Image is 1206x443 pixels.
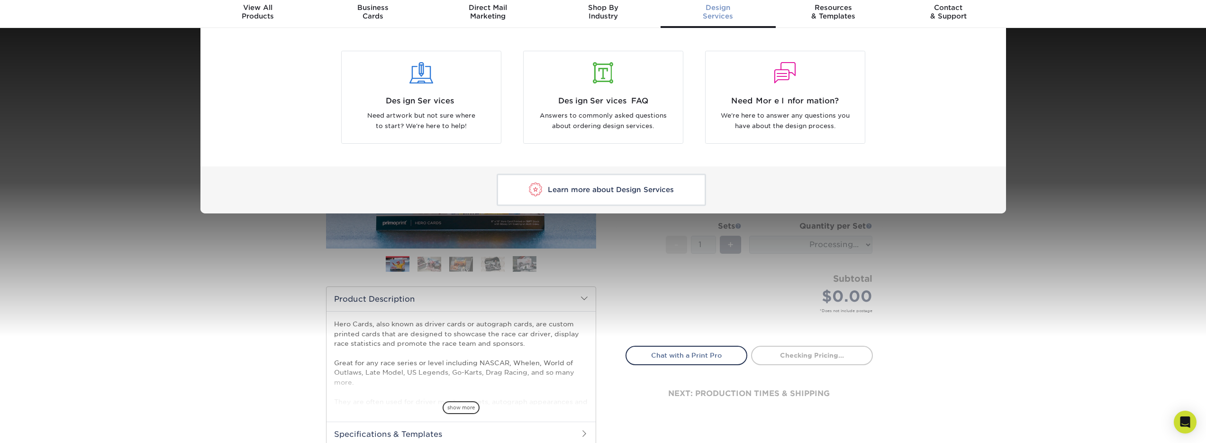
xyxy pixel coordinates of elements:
span: Resources [776,3,891,12]
a: Chat with a Print Pro [626,346,747,365]
span: Design [661,3,776,12]
a: Design Services FAQ Answers to commonly asked questions about ordering design services. [519,51,687,144]
div: Open Intercom Messenger [1174,411,1197,434]
div: Products [200,3,316,20]
div: & Support [891,3,1006,20]
span: Need More Information? [713,95,858,107]
p: Need artwork but not sure where to start? We're here to help! [349,111,494,132]
a: Checking Pricing... [751,346,873,365]
span: Direct Mail [430,3,545,12]
div: Marketing [430,3,545,20]
div: Services [661,3,776,20]
span: View All [200,3,316,12]
span: Shop By [545,3,661,12]
a: Learn more about Design Services [497,174,706,206]
div: & Templates [776,3,891,20]
span: Design Services [349,95,494,107]
span: show more [443,401,480,414]
a: Design Services Need artwork but not sure where to start? We're here to help! [337,51,505,144]
span: Design Services FAQ [531,95,676,107]
div: Industry [545,3,661,20]
div: Cards [315,3,430,20]
div: next: production times & shipping [626,365,873,422]
p: We're here to answer any questions you have about the design process. [713,111,858,132]
p: Answers to commonly asked questions about ordering design services. [531,111,676,132]
span: Contact [891,3,1006,12]
span: Learn more about Design Services [548,185,674,194]
span: Business [315,3,430,12]
a: Need More Information? We're here to answer any questions you have about the design process. [701,51,869,144]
